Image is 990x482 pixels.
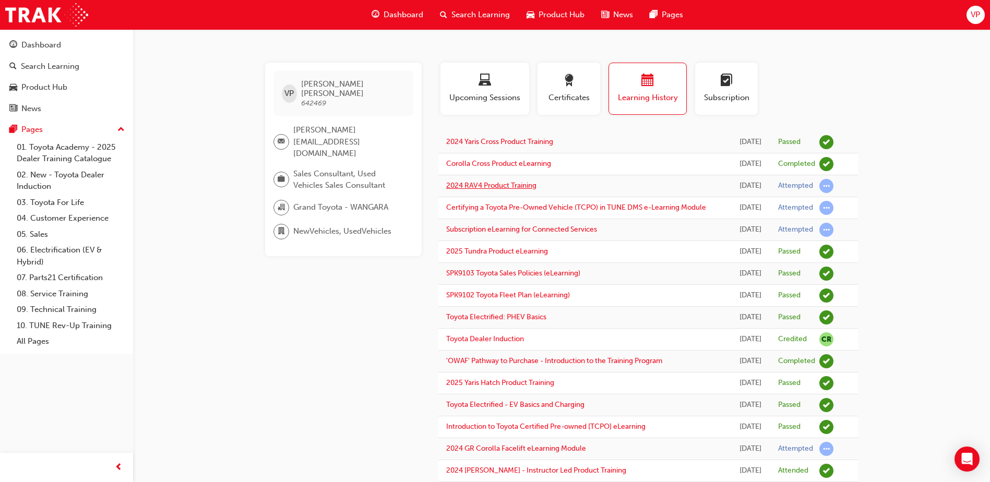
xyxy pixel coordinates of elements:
span: Upcoming Sessions [448,92,521,104]
div: Search Learning [21,61,79,73]
div: Passed [778,247,801,257]
a: 08. Service Training [13,286,129,302]
a: Toyota Dealer Induction [446,334,524,343]
span: learningRecordVerb_ATTEND-icon [819,464,833,478]
div: Credited [778,334,807,344]
span: [PERSON_NAME][EMAIL_ADDRESS][DOMAIN_NAME] [293,124,405,160]
span: briefcase-icon [278,173,285,186]
div: Tue Mar 25 2025 15:45:36 GMT+0800 (Australian Western Standard Time) [738,377,762,389]
a: Search Learning [4,57,129,76]
img: Trak [5,3,88,27]
a: Subscription eLearning for Connected Services [446,225,597,234]
button: Certificates [538,63,600,115]
div: Attempted [778,225,813,235]
div: Tue Jul 22 2025 09:21:59 GMT+0800 (Australian Western Standard Time) [738,180,762,192]
div: Completed [778,356,815,366]
a: pages-iconPages [641,4,691,26]
span: Product Hub [539,9,585,21]
div: Fri Jun 13 2025 13:46:08 GMT+0800 (Australian Western Standard Time) [738,290,762,302]
a: Introduction to Toyota Certified Pre-owned [TCPO] eLearning [446,422,646,431]
div: Fri Aug 22 2025 17:32:35 GMT+0800 (Australian Western Standard Time) [738,136,762,148]
a: Corolla Cross Product eLearning [446,159,551,168]
a: Toyota Electrified: PHEV Basics [446,312,546,321]
div: Passed [778,422,801,432]
span: Learning History [617,92,678,104]
div: Fri Jul 18 2025 15:40:35 GMT+0800 (Australian Western Standard Time) [738,202,762,214]
span: award-icon [563,74,575,88]
span: prev-icon [115,461,123,474]
span: learningRecordVerb_COMPLETE-icon [819,157,833,171]
div: Thu Jul 24 2025 16:05:27 GMT+0800 (Australian Western Standard Time) [738,158,762,170]
span: learningRecordVerb_PASS-icon [819,310,833,324]
div: Wed Jul 16 2025 08:41:27 GMT+0800 (Australian Western Standard Time) [738,224,762,236]
span: learningRecordVerb_ATTEMPT-icon [819,223,833,237]
a: 10. TUNE Rev-Up Training [13,318,129,334]
a: 01. Toyota Academy - 2025 Dealer Training Catalogue [13,139,129,167]
a: news-iconNews [593,4,641,26]
div: Passed [778,137,801,147]
span: Grand Toyota - WANGARA [293,201,388,213]
a: 05. Sales [13,226,129,243]
span: null-icon [819,332,833,346]
div: Tue Dec 10 2024 13:55:00 GMT+0800 (Australian Western Standard Time) [738,443,762,455]
span: VP [971,9,980,21]
div: Attempted [778,203,813,213]
span: News [613,9,633,21]
button: Pages [4,120,129,139]
div: Open Intercom Messenger [955,447,980,472]
span: learningRecordVerb_COMPLETE-icon [819,354,833,368]
a: All Pages [13,333,129,350]
div: Dashboard [21,39,61,51]
span: Certificates [545,92,592,104]
span: guage-icon [372,8,379,21]
a: 2024 Yaris Cross Product Training [446,137,553,146]
div: Mon Dec 23 2024 15:05:45 GMT+0800 (Australian Western Standard Time) [738,421,762,433]
a: 07. Parts21 Certification [13,270,129,286]
span: learningRecordVerb_PASS-icon [819,245,833,259]
span: Pages [662,9,683,21]
span: learningRecordVerb_PASS-icon [819,135,833,149]
span: learningplan-icon [720,74,733,88]
div: Pages [21,124,43,136]
div: Completed [778,159,815,169]
span: guage-icon [9,41,17,50]
span: learningRecordVerb_PASS-icon [819,398,833,412]
span: laptop-icon [479,74,491,88]
span: Subscription [703,92,750,104]
div: Product Hub [21,81,67,93]
span: department-icon [278,225,285,238]
div: Passed [778,291,801,300]
a: Toyota Electrified - EV Basics and Charging [446,400,585,409]
button: DashboardSearch LearningProduct HubNews [4,33,129,120]
a: 2024 [PERSON_NAME] - Instructor Led Product Training [446,466,626,475]
span: pages-icon [650,8,658,21]
span: learningRecordVerb_ATTEMPT-icon [819,201,833,215]
div: Sun May 25 2025 16:08:24 GMT+0800 (Australian Western Standard Time) [738,311,762,323]
a: 02. New - Toyota Dealer Induction [13,167,129,195]
a: News [4,99,129,118]
a: guage-iconDashboard [363,4,432,26]
a: SPK9102 Toyota Fleet Plan (eLearning) [446,291,570,299]
span: Dashboard [384,9,423,21]
a: car-iconProduct Hub [518,4,593,26]
a: SPK9103 Toyota Sales Policies (eLearning) [446,269,580,278]
span: learningRecordVerb_PASS-icon [819,376,833,390]
span: car-icon [527,8,534,21]
span: calendar-icon [641,74,654,88]
div: Attempted [778,444,813,454]
a: search-iconSearch Learning [432,4,518,26]
span: VP [284,88,294,100]
button: Subscription [695,63,758,115]
span: news-icon [601,8,609,21]
div: Passed [778,378,801,388]
button: Upcoming Sessions [440,63,529,115]
div: News [21,103,41,115]
span: car-icon [9,83,17,92]
span: learningRecordVerb_PASS-icon [819,267,833,281]
span: [PERSON_NAME] [PERSON_NAME] [301,79,405,98]
div: Passed [778,312,801,322]
a: Certifying a Toyota Pre-Owned Vehicle (TCPO) in TUNE DMS e-Learning Module [446,203,706,212]
a: 2024 GR Corolla Facelift eLearning Module [446,444,586,453]
button: VP [967,6,985,24]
